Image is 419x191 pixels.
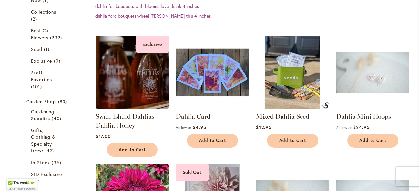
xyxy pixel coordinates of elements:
[256,104,329,110] a: Mixed Dahlia Seed Mixed Dahlia Seed
[52,115,63,122] span: 40
[136,36,169,53] div: Exclusive
[176,164,209,181] div: Sold Out
[31,108,54,121] span: Gardening Supplies
[31,159,64,166] a: In Stock
[256,112,309,120] a: Mixed Dahlia Seed
[96,112,158,129] a: Swan Island Dahlias - Dahlia Honey
[31,8,64,22] a: Collections
[31,58,52,64] span: Exclusive
[359,138,386,143] span: Add to Cart
[96,36,169,109] img: Swan Island Dahlias - Dahlia Honey
[347,134,398,148] button: Add to Cart
[96,104,169,110] a: Swan Island Dahlias - Dahlia Honey Exclusive
[176,125,191,130] span: As low as
[31,127,64,154] a: Gifts, Clothing &amp; Specialty Items
[267,134,318,148] button: Add to Cart
[31,27,64,41] a: Best Cut Flowers
[176,104,249,110] a: Group shot of Dahlia Cards
[107,143,158,157] button: Add to Cart
[353,124,370,130] span: $24.95
[95,13,211,19] a: dahlia forc bouquets wheel [PERSON_NAME] this 4 inches
[31,69,64,90] a: Staff Favorites
[54,57,62,64] span: 9
[119,147,146,152] span: Add to Cart
[256,124,272,130] span: $12.95
[31,57,64,64] a: Exclusive
[58,98,69,105] span: 80
[199,138,226,143] span: Add to Cart
[31,159,50,166] span: In Stock
[31,9,57,15] span: Collections
[31,27,50,40] span: Best Cut Flowers
[96,133,111,139] span: $17.00
[44,46,51,53] span: 1
[31,108,64,122] a: Gardening Supplies
[26,98,56,104] span: Garden Shop
[193,124,206,130] span: $4.95
[26,98,69,105] a: Garden Shop
[176,112,210,120] a: Dahlia Card
[31,171,62,177] span: SID Exclusive
[45,147,56,154] span: 42
[336,112,391,120] a: Dahlia Mini Hoops
[31,46,64,53] a: Seed
[279,138,306,143] span: Add to Cart
[336,104,409,110] a: Dahlia Mini Hoops
[5,168,23,186] iframe: Launch Accessibility Center
[336,36,409,109] img: Dahlia Mini Hoops
[336,125,352,130] span: As low as
[50,34,63,41] span: 232
[256,36,329,109] img: Mixed Dahlia Seed
[52,159,63,166] span: 35
[187,134,238,148] button: Add to Cart
[95,3,199,9] a: dahlia for bouquets with blooms love thank 4 inches
[321,102,329,109] img: Mixed Dahlia Seed
[31,178,41,184] span: 19
[176,36,249,109] img: Group shot of Dahlia Cards
[31,127,56,154] span: Gifts, Clothing & Specialty Items
[31,171,64,184] a: SID Exclusive
[31,15,39,22] span: 2
[31,83,44,90] span: 101
[31,46,42,52] span: Seed
[31,70,52,83] span: Staff Favorites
